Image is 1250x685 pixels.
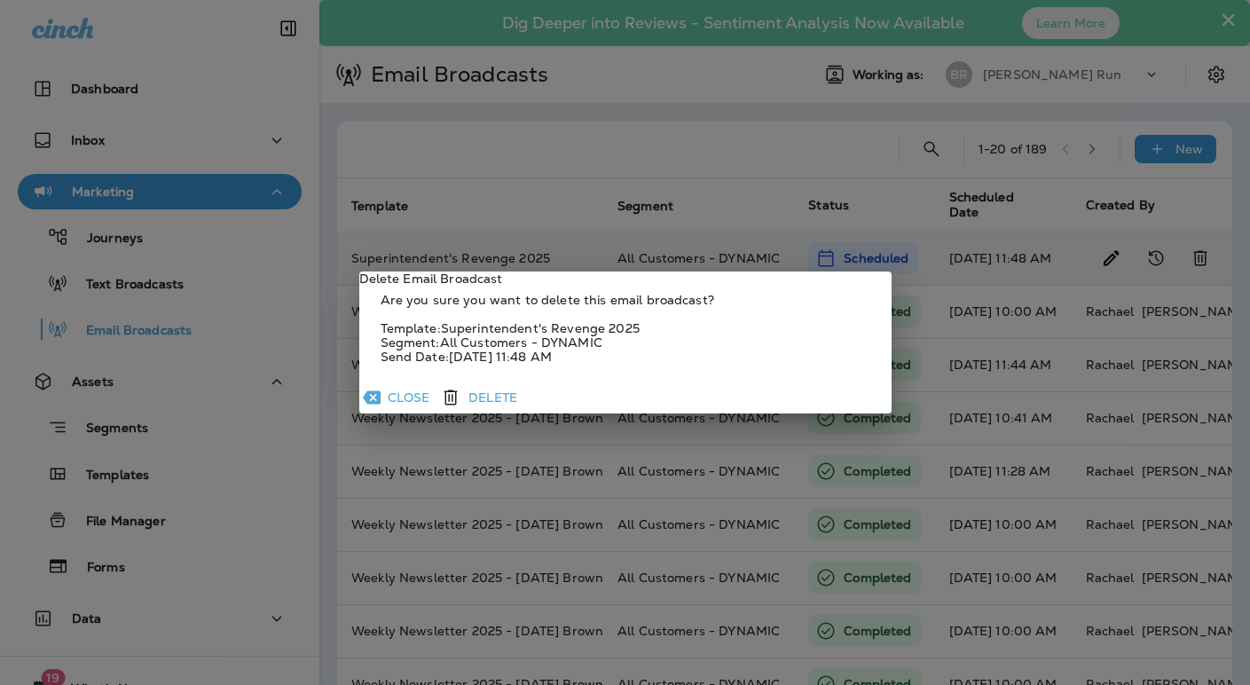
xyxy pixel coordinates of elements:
button: Close [359,383,437,412]
p: Send Date: [DATE] 11:48 AM [381,350,870,364]
p: Delete Email Broadcast [359,272,892,286]
p: Are you sure you want to delete this email broadcast? [381,293,870,307]
p: Segment: All Customers - DYNAMIC [381,335,870,350]
p: Template: Superintendent's Revenge 2025 [381,321,870,335]
button: Delete [436,382,524,413]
